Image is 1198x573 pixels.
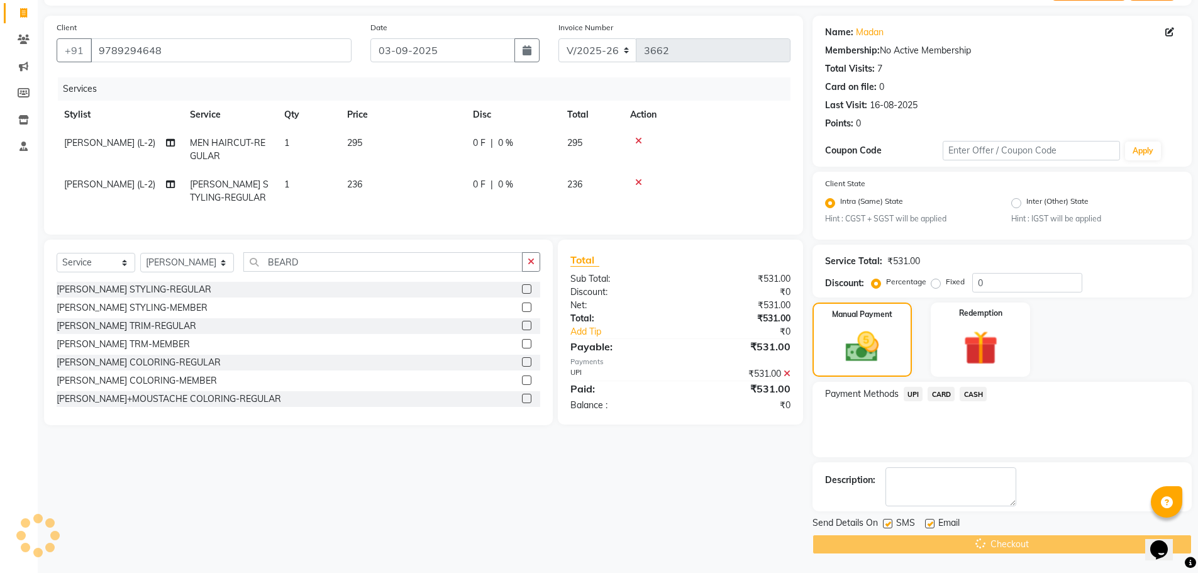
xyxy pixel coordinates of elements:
div: Net: [561,299,680,312]
span: [PERSON_NAME] (L-2) [64,179,155,190]
div: No Active Membership [825,44,1179,57]
span: 0 F [473,136,485,150]
label: Fixed [946,276,965,287]
span: [PERSON_NAME] (L-2) [64,137,155,148]
span: Send Details On [813,516,878,532]
span: 0 F [473,178,485,191]
div: Name: [825,26,853,39]
div: ₹531.00 [680,367,800,381]
span: SMS [896,516,915,532]
img: _cash.svg [835,328,889,366]
span: 236 [567,179,582,190]
div: Coupon Code [825,144,943,157]
div: [PERSON_NAME] TRIM-REGULAR [57,320,196,333]
div: [PERSON_NAME] TRM-MEMBER [57,338,190,351]
label: Percentage [886,276,926,287]
div: ₹531.00 [680,272,800,286]
th: Disc [465,101,560,129]
span: | [491,136,493,150]
input: Search or Scan [243,252,523,272]
small: Hint : CGST + SGST will be applied [825,213,993,225]
div: Sub Total: [561,272,680,286]
th: Price [340,101,465,129]
div: 0 [856,117,861,130]
div: ₹531.00 [680,299,800,312]
span: 295 [347,137,362,148]
label: Invoice Number [558,22,613,33]
div: Description: [825,474,875,487]
div: Card on file: [825,81,877,94]
div: Payable: [561,339,680,354]
div: [PERSON_NAME]+MOUSTACHE COLORING-REGULAR [57,392,281,406]
div: 16-08-2025 [870,99,918,112]
div: ₹0 [701,325,800,338]
span: Email [938,516,960,532]
span: CARD [928,387,955,401]
span: CASH [960,387,987,401]
span: [PERSON_NAME] STYLING-REGULAR [190,179,269,203]
div: ₹0 [680,286,800,299]
div: Paid: [561,381,680,396]
label: Inter (Other) State [1026,196,1089,211]
label: Date [370,22,387,33]
span: Total [570,253,599,267]
th: Stylist [57,101,182,129]
button: Apply [1125,142,1161,160]
input: Search by Name/Mobile/Email/Code [91,38,352,62]
div: [PERSON_NAME] STYLING-REGULAR [57,283,211,296]
div: ₹531.00 [680,312,800,325]
div: [PERSON_NAME] COLORING-REGULAR [57,356,221,369]
th: Service [182,101,277,129]
span: 295 [567,137,582,148]
span: Payment Methods [825,387,899,401]
img: _gift.svg [953,326,1009,369]
span: 1 [284,179,289,190]
th: Qty [277,101,340,129]
a: Add Tip [561,325,700,338]
label: Intra (Same) State [840,196,903,211]
span: 0 % [498,178,513,191]
span: 236 [347,179,362,190]
span: | [491,178,493,191]
label: Client State [825,178,865,189]
div: Total: [561,312,680,325]
label: Client [57,22,77,33]
a: Madan [856,26,884,39]
button: +91 [57,38,92,62]
div: Service Total: [825,255,882,268]
div: UPI [561,367,680,381]
div: Balance : [561,399,680,412]
label: Redemption [959,308,1002,319]
div: Points: [825,117,853,130]
span: MEN HAIRCUT-REGULAR [190,137,265,162]
span: 0 % [498,136,513,150]
div: Payments [570,357,790,367]
div: [PERSON_NAME] STYLING-MEMBER [57,301,208,314]
th: Total [560,101,623,129]
div: Last Visit: [825,99,867,112]
div: Discount: [825,277,864,290]
div: Membership: [825,44,880,57]
div: Services [58,77,800,101]
div: ₹531.00 [680,381,800,396]
iframe: chat widget [1145,523,1185,560]
div: [PERSON_NAME] COLORING-MEMBER [57,374,217,387]
small: Hint : IGST will be applied [1011,213,1179,225]
div: ₹531.00 [887,255,920,268]
div: ₹531.00 [680,339,800,354]
span: UPI [904,387,923,401]
th: Action [623,101,790,129]
label: Manual Payment [832,309,892,320]
div: Discount: [561,286,680,299]
div: ₹0 [680,399,800,412]
span: 1 [284,137,289,148]
div: Total Visits: [825,62,875,75]
div: 7 [877,62,882,75]
div: 0 [879,81,884,94]
input: Enter Offer / Coupon Code [943,141,1120,160]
